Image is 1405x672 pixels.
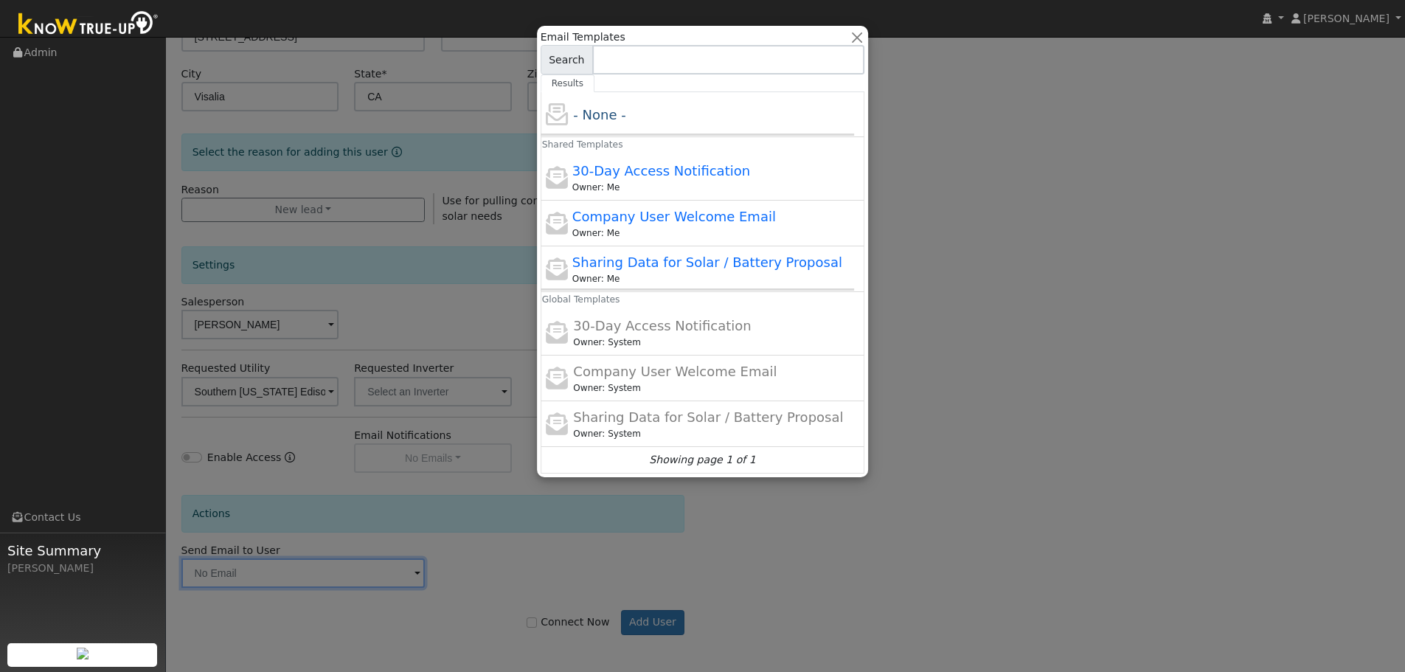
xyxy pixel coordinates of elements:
span: Email Templates [541,30,625,45]
span: 30-Day Access Notification [572,163,750,179]
div: Eric Sustaita [572,272,847,285]
div: Leroy Coffman [573,427,861,440]
div: [PERSON_NAME] [7,561,158,576]
span: Site Summary [7,541,158,561]
i: Showing page 1 of 1 [649,452,755,468]
span: Search [541,45,593,75]
span: Sharing Data for Solar / Battery Proposal [573,409,843,425]
span: Sharing Data for Solar / Battery Proposal [572,254,842,270]
h6: Global Templates [532,289,552,311]
span: [PERSON_NAME] [1303,13,1390,24]
div: Leroy Coffman [573,381,861,395]
span: Company User Welcome Email [573,364,777,379]
img: retrieve [77,648,89,659]
div: Eric Sustaita [572,226,847,240]
a: Results [541,75,595,92]
img: Know True-Up [11,8,166,41]
span: 30-Day Access Notification [573,318,751,333]
h6: Shared Templates [532,134,552,156]
div: Leroy Coffman [573,336,861,349]
div: Eric Sustaita [572,181,847,194]
span: Company User Welcome Email [572,209,776,224]
span: - None - [573,107,625,122]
